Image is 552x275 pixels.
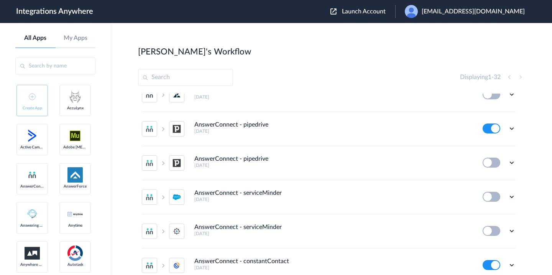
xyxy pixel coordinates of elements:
h1: Integrations Anywhere [16,7,93,16]
img: af-app-logo.svg [67,167,83,183]
span: Launch Account [342,8,386,15]
img: autotask.png [67,245,83,261]
span: Active Campaign [20,145,44,150]
h5: [DATE] [194,163,472,168]
a: My Apps [56,35,96,42]
span: 32 [494,74,501,80]
input: Search by name [15,58,95,74]
span: Anywhere Works [20,262,44,267]
span: Create App [20,106,44,110]
h5: [DATE] [194,231,472,236]
span: Autotask [63,262,87,267]
span: 1 [488,74,491,80]
h4: AnswerConnect - pipedrive [194,121,268,128]
span: AnswerForce [63,184,87,189]
h4: AnswerConnect - serviceMinder [194,224,282,231]
h4: AnswerConnect - constantContact [194,258,289,265]
h4: Displaying - [460,74,501,81]
span: Answering Service [20,223,44,228]
img: launch-acct-icon.svg [330,8,337,15]
img: add-icon.svg [29,93,36,100]
input: Search [138,69,233,86]
img: Answering_service.png [25,206,40,222]
span: AnswerConnect [20,184,44,189]
h2: [PERSON_NAME]'s Workflow [138,47,251,57]
span: [EMAIL_ADDRESS][DOMAIN_NAME] [422,8,525,15]
h5: [DATE] [194,128,472,134]
h4: AnswerConnect - pipedrive [194,155,268,163]
h5: [DATE] [194,197,472,202]
h4: AnswerConnect - serviceMinder [194,189,282,197]
img: aww.png [25,247,40,260]
button: Launch Account [330,8,395,15]
h5: [DATE] [194,94,472,100]
img: acculynx-logo.svg [67,89,83,104]
img: adobe-muse-logo.svg [67,128,83,143]
span: Anytime [63,223,87,228]
span: AccuLynx [63,106,87,110]
span: Adobe [MEDICAL_DATA] [63,145,87,150]
h5: [DATE] [194,265,472,270]
img: answerconnect-logo.svg [28,170,37,179]
img: anytime-calendar-logo.svg [67,212,83,216]
img: user.png [405,5,418,18]
img: active-campaign-logo.svg [25,128,40,143]
a: All Apps [15,35,56,42]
